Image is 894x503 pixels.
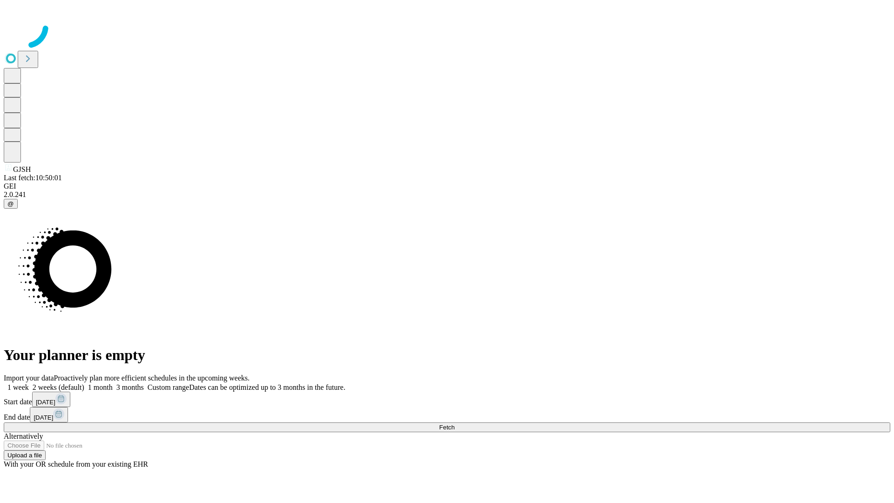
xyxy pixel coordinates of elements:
[88,383,113,391] span: 1 month
[4,460,148,468] span: With your OR schedule from your existing EHR
[4,347,890,364] h1: Your planner is empty
[4,450,46,460] button: Upload a file
[189,383,345,391] span: Dates can be optimized up to 3 months in the future.
[4,407,890,422] div: End date
[4,190,890,199] div: 2.0.241
[32,392,70,407] button: [DATE]
[4,432,43,440] span: Alternatively
[54,374,250,382] span: Proactively plan more efficient schedules in the upcoming weeks.
[30,407,68,422] button: [DATE]
[13,165,31,173] span: GJSH
[116,383,144,391] span: 3 months
[4,182,890,190] div: GEI
[7,383,29,391] span: 1 week
[36,399,55,406] span: [DATE]
[4,422,890,432] button: Fetch
[7,200,14,207] span: @
[4,199,18,209] button: @
[4,174,62,182] span: Last fetch: 10:50:01
[148,383,189,391] span: Custom range
[4,374,54,382] span: Import your data
[439,424,454,431] span: Fetch
[4,392,890,407] div: Start date
[33,383,84,391] span: 2 weeks (default)
[34,414,53,421] span: [DATE]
